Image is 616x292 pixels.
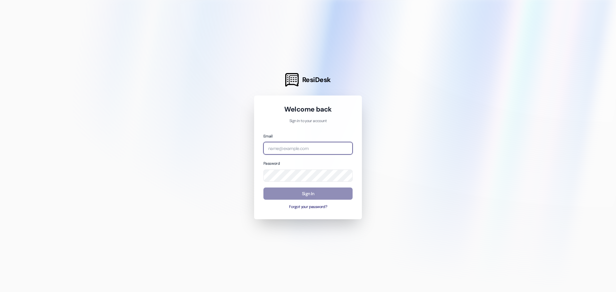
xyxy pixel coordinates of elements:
h1: Welcome back [263,105,353,114]
button: Sign In [263,188,353,200]
img: ResiDesk Logo [285,73,299,87]
label: Password [263,161,280,166]
p: Sign in to your account [263,118,353,124]
button: Forgot your password? [263,204,353,210]
input: name@example.com [263,142,353,154]
label: Email [263,134,272,139]
span: ResiDesk [302,75,331,84]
